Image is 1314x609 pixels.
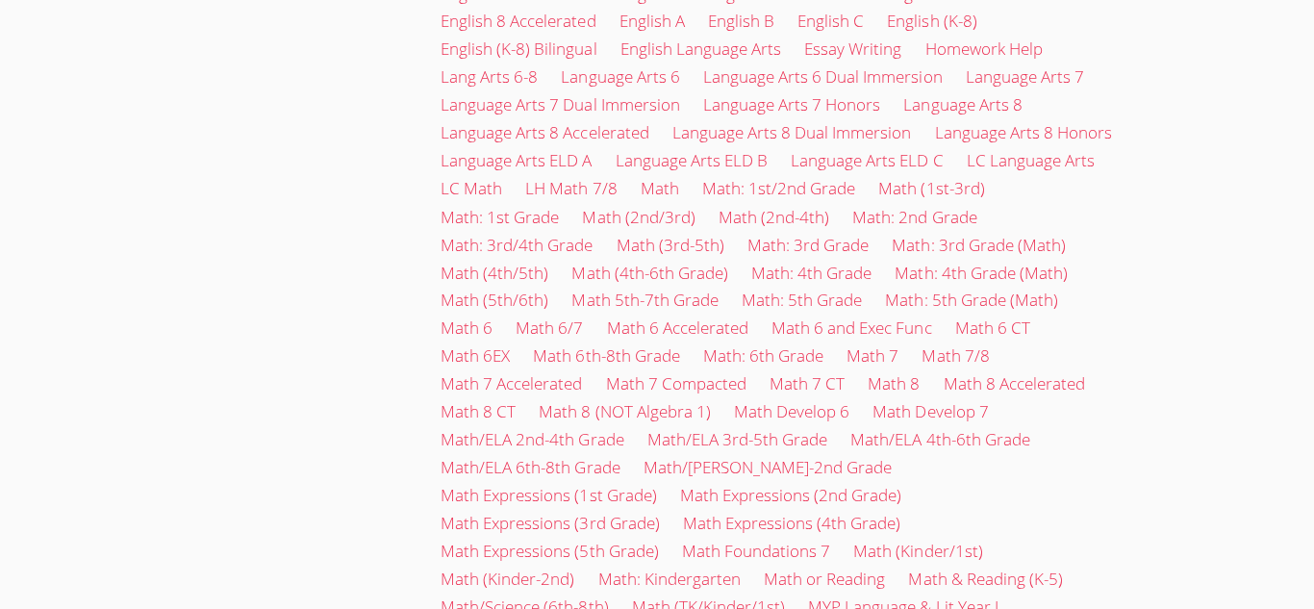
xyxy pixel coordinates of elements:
[876,177,982,199] a: Math (1st-3rd)
[440,149,591,171] a: Language Arts ELD A
[440,427,622,449] a: Math/ELA 2nd-4th Grade
[706,10,772,32] a: English B
[440,261,547,283] a: Math (4th/5th)
[440,399,515,421] a: Math 8 CT
[618,10,683,32] a: English A
[845,343,897,366] a: Math 7
[768,371,843,393] a: Math 7 CT
[952,316,1027,338] a: Math 6 CT
[851,538,980,560] a: Math (Kinder/1st)
[678,483,899,505] a: Math Expressions (2nd Grade)
[440,93,678,115] a: Language Arts 7 Dual Immersion
[920,343,987,366] a: Math 7/8
[440,566,573,588] a: Math (Kinder-2nd)
[440,343,509,366] a: Math 6EX
[619,38,779,60] a: English Language Arts
[515,316,582,338] a: Math 6/7
[732,399,847,421] a: Math Develop 6
[890,233,1063,255] a: Math: 3rd Grade (Math)
[883,288,1055,310] a: Math: 5th Grade (Math)
[560,65,678,88] a: Language Arts 6
[871,399,986,421] a: Math Develop 7
[440,10,594,32] a: English 8 Accelerated
[701,93,878,115] a: Language Arts 7 Honors
[596,566,739,588] a: Math: Kindergarten
[740,288,860,310] a: Math: 5th Grade
[848,427,1027,449] a: Math/ELA 4th-6th Grade
[717,205,827,227] a: Math (2nd-4th)
[901,93,1020,115] a: Language Arts 8
[850,205,974,227] a: Math: 2nd Grade
[615,233,722,255] a: Math (3rd-5th)
[906,566,1060,588] a: Math & Reading (K-5)
[680,538,828,560] a: Math Foundations 7
[762,566,883,588] a: Math or Reading
[538,399,709,421] a: Math 8 (NOT Algebra 1)
[581,205,694,227] a: Math (2nd/3rd)
[745,233,867,255] a: Math: 3rd Grade
[440,538,657,560] a: Math Expressions (5th Grade)
[440,121,647,143] a: Language Arts 8 Accelerated
[885,10,974,32] a: English (K-8)
[701,65,940,88] a: Language Arts 6 Dual Immersion
[670,121,909,143] a: Language Arts 8 Dual Immersion
[701,343,821,366] a: Math: 6th Grade
[440,177,501,199] a: LC Math
[440,371,581,393] a: Math 7 Accelerated
[681,511,898,533] a: Math Expressions (4th Grade)
[642,455,890,477] a: Math/[PERSON_NAME]-2nd Grade
[440,483,655,505] a: Math Expressions (1st Grade)
[605,316,746,338] a: Math 6 Accelerated
[532,343,678,366] a: Math 6th-8th Grade
[570,261,726,283] a: Math (4th-6th Grade)
[964,149,1092,171] a: LC Language Arts
[440,511,658,533] a: Math Expressions (3rd Grade)
[700,177,853,199] a: Math: 1st/2nd Grade
[941,371,1082,393] a: Math 8 Accelerated
[440,455,619,477] a: Math/ELA 6th-8th Grade
[570,288,717,310] a: Math 5th-7th Grade
[770,316,929,338] a: Math 6 and Exec Func
[440,316,492,338] a: Math 6
[440,233,592,255] a: Math: 3rd/4th Grade
[639,177,677,199] a: Math
[789,149,941,171] a: Language Arts ELD C
[645,427,825,449] a: Math/ELA 3rd-5th Grade
[604,371,745,393] a: Math 7 Compacted
[802,38,899,60] a: Essay Writing
[440,205,558,227] a: Math: 1st Grade
[893,261,1065,283] a: Math: 4th Grade (Math)
[749,261,870,283] a: Math: 4th Grade
[963,65,1081,88] a: Language Arts 7
[440,65,537,88] a: Lang Arts 6-8
[922,38,1040,60] a: Homework Help
[614,149,766,171] a: Language Arts ELD B
[932,121,1109,143] a: Language Arts 8 Honors
[524,177,616,199] a: LH Math 7/8
[866,371,918,393] a: Math 8
[440,288,547,310] a: Math (5th/6th)
[440,38,595,60] a: English (K-8) Bilingual
[796,10,862,32] a: English C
